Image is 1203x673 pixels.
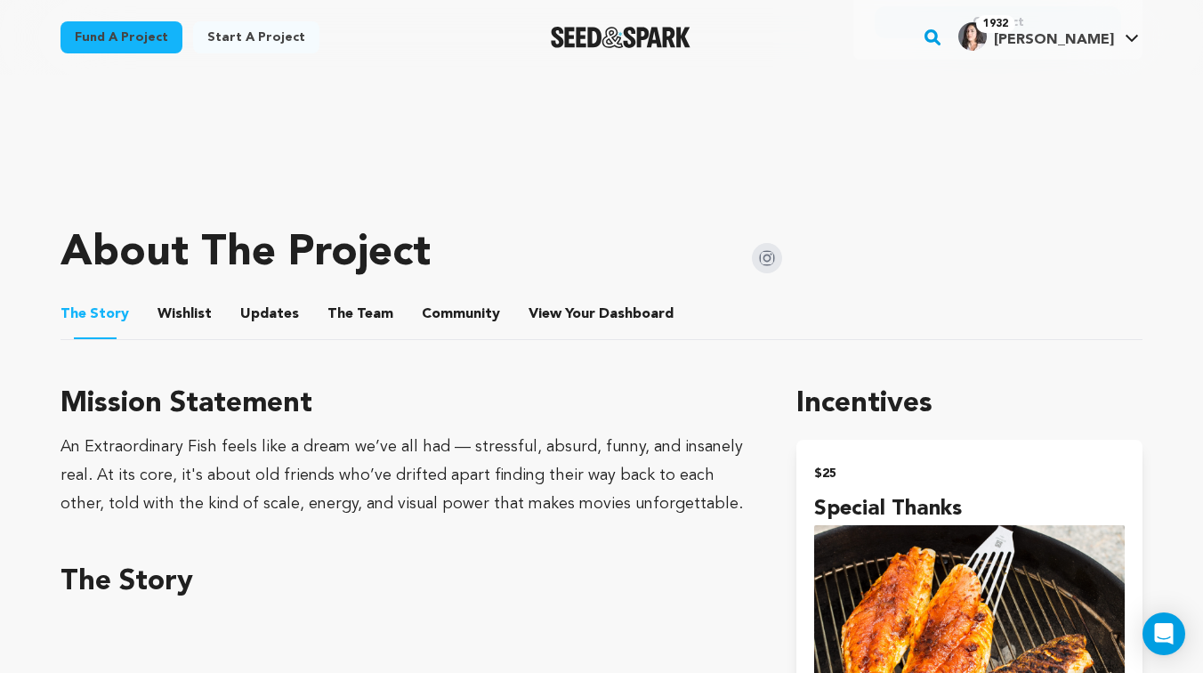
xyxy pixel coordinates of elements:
[955,19,1142,51] a: Gabriella B.'s Profile
[61,433,754,518] div: An Extraordinary Fish feels like a dream we’ve all had — stressful, absurd, funny, and insanely r...
[61,21,182,53] a: Fund a project
[327,304,353,325] span: The
[599,304,674,325] span: Dashboard
[994,33,1114,47] span: [PERSON_NAME]
[193,21,319,53] a: Start a project
[529,304,677,325] a: ViewYourDashboard
[976,15,1015,33] span: 1932
[61,561,754,604] h3: The Story
[551,27,690,48] img: Seed&Spark Logo Dark Mode
[240,304,299,325] span: Updates
[958,22,987,51] img: headshot%20screenshot.jpg
[327,304,393,325] span: Team
[1142,612,1185,655] div: Open Intercom Messenger
[61,232,431,275] h1: About The Project
[61,304,86,325] span: The
[551,27,690,48] a: Seed&Spark Homepage
[529,304,677,325] span: Your
[157,304,212,325] span: Wishlist
[958,22,1114,51] div: Gabriella B.'s Profile
[422,304,500,325] span: Community
[955,19,1142,56] span: Gabriella B.'s Profile
[61,383,754,426] h3: Mission Statement
[796,383,1142,426] h1: Incentives
[61,304,129,325] span: Story
[752,243,782,273] img: Seed&Spark Instagram Icon
[814,493,1125,525] h4: Special Thanks
[814,461,1125,486] h2: $25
